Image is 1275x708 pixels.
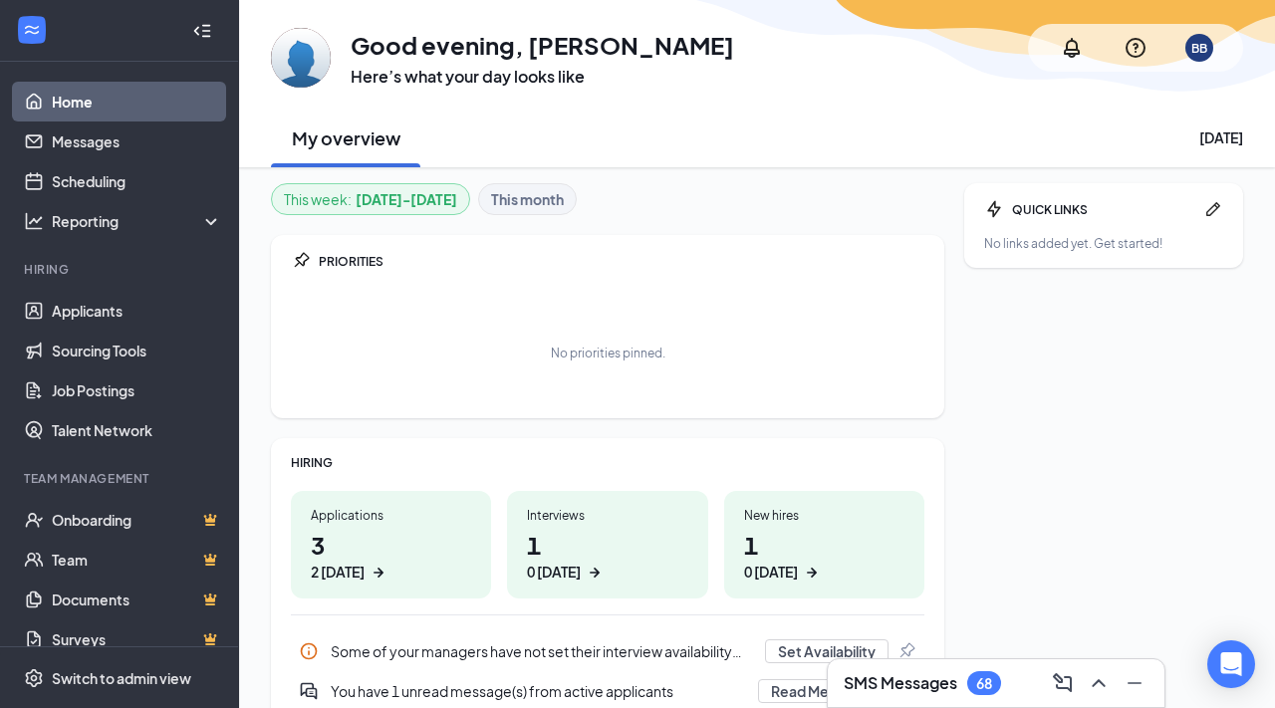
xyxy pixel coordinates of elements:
a: OnboardingCrown [52,500,222,540]
svg: DoubleChatActive [299,681,319,701]
b: [DATE] - [DATE] [356,188,457,210]
h3: SMS Messages [844,672,957,694]
h2: My overview [292,125,400,150]
div: No priorities pinned. [551,345,665,361]
a: Talent Network [52,410,222,450]
a: Applicants [52,291,222,331]
img: Bradley Baker [271,28,331,88]
div: New hires [744,507,904,524]
div: QUICK LINKS [1012,201,1195,218]
div: This week : [284,188,457,210]
button: ChevronUp [1081,667,1113,699]
a: TeamCrown [52,540,222,580]
div: No links added yet. Get started! [984,235,1223,252]
svg: Info [299,641,319,661]
div: Open Intercom Messenger [1207,640,1255,688]
svg: Minimize [1123,671,1147,695]
a: New hires10 [DATE]ArrowRight [724,491,924,598]
h1: 1 [527,528,687,583]
div: Hiring [24,261,218,278]
div: 0 [DATE] [527,562,581,583]
button: Set Availability [765,639,889,663]
svg: Pen [1203,199,1223,219]
a: Home [52,82,222,121]
div: 68 [976,675,992,692]
div: 2 [DATE] [311,562,365,583]
div: Team Management [24,470,218,487]
h1: 3 [311,528,471,583]
svg: Bolt [984,199,1004,219]
a: Messages [52,121,222,161]
svg: ChevronUp [1087,671,1111,695]
div: [DATE] [1199,127,1243,147]
a: DocumentsCrown [52,580,222,619]
a: Interviews10 [DATE]ArrowRight [507,491,707,598]
h1: 1 [744,528,904,583]
svg: ComposeMessage [1051,671,1075,695]
h1: Good evening, [PERSON_NAME] [351,28,734,62]
a: Applications32 [DATE]ArrowRight [291,491,491,598]
svg: ArrowRight [369,563,388,583]
h3: Here’s what your day looks like [351,66,734,88]
button: ComposeMessage [1045,667,1077,699]
svg: Notifications [1060,36,1084,60]
svg: Collapse [192,21,212,41]
svg: ArrowRight [585,563,605,583]
a: Sourcing Tools [52,331,222,370]
svg: WorkstreamLogo [22,20,42,40]
div: 0 [DATE] [744,562,798,583]
div: You have 1 unread message(s) from active applicants [331,681,746,701]
svg: Analysis [24,211,44,231]
div: PRIORITIES [319,253,924,270]
div: Reporting [52,211,223,231]
b: This month [491,188,564,210]
div: Some of your managers have not set their interview availability yet [291,631,924,671]
button: Read Messages [758,679,889,703]
div: Applications [311,507,471,524]
svg: Settings [24,668,44,688]
a: SurveysCrown [52,619,222,659]
svg: QuestionInfo [1124,36,1147,60]
svg: Pin [896,641,916,661]
svg: ArrowRight [802,563,822,583]
div: Some of your managers have not set their interview availability yet [331,641,753,661]
div: Switch to admin view [52,668,191,688]
div: BB [1191,40,1207,57]
a: InfoSome of your managers have not set their interview availability yetSet AvailabilityPin [291,631,924,671]
a: Job Postings [52,370,222,410]
div: Interviews [527,507,687,524]
a: Scheduling [52,161,222,201]
div: HIRING [291,454,924,471]
svg: Pin [291,251,311,271]
button: Minimize [1117,667,1148,699]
